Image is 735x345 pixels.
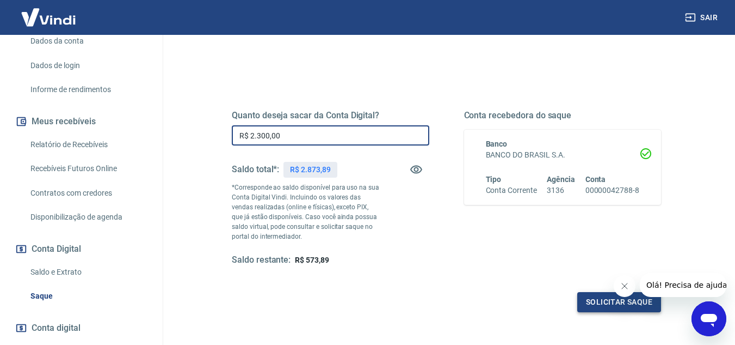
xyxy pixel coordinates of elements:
h6: BANCO DO BRASIL S.A. [486,149,640,161]
a: Recebíveis Futuros Online [26,158,150,180]
a: Conta digital [13,316,150,340]
a: Informe de rendimentos [26,78,150,101]
h5: Saldo total*: [232,164,279,175]
a: Disponibilização de agenda [26,206,150,228]
p: R$ 2.873,89 [290,164,330,175]
span: Tipo [486,175,502,184]
a: Saldo e Extrato [26,261,150,283]
iframe: Fechar mensagem [614,275,635,297]
a: Dados de login [26,55,150,77]
button: Solicitar saque [577,292,661,312]
h6: Conta Corrente [486,185,537,196]
button: Conta Digital [13,237,150,261]
iframe: Botão para abrir a janela de mensagens [691,301,726,336]
h6: 00000042788-8 [585,185,639,196]
button: Sair [683,8,722,28]
a: Relatório de Recebíveis [26,134,150,156]
a: Saque [26,285,150,307]
h5: Quanto deseja sacar da Conta Digital? [232,110,429,121]
h5: Saldo restante: [232,255,291,266]
a: Contratos com credores [26,182,150,204]
span: R$ 573,89 [295,256,329,264]
p: *Corresponde ao saldo disponível para uso na sua Conta Digital Vindi. Incluindo os valores das ve... [232,183,380,241]
span: Agência [547,175,575,184]
h6: 3136 [547,185,575,196]
span: Conta digital [32,320,81,336]
h5: Conta recebedora do saque [464,110,662,121]
span: Olá! Precisa de ajuda? [7,8,91,16]
a: Dados da conta [26,30,150,52]
img: Vindi [13,1,84,34]
iframe: Mensagem da empresa [640,273,726,297]
span: Conta [585,175,606,184]
button: Meus recebíveis [13,110,150,134]
span: Banco [486,140,508,148]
